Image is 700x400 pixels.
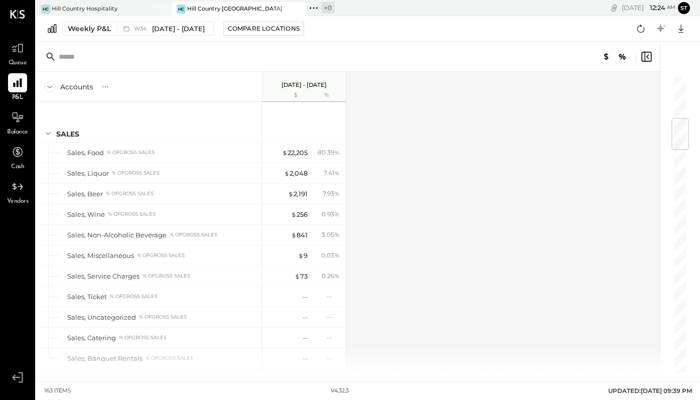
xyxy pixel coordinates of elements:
[143,273,190,280] div: % of GROSS SALES
[108,211,156,218] div: % of GROSS SALES
[327,313,340,321] div: --
[67,210,105,219] div: Sales, Wine
[334,169,340,177] span: %
[282,81,327,88] p: [DATE] - [DATE]
[228,24,300,33] div: Compare Locations
[327,354,340,362] div: --
[152,24,205,34] span: [DATE] - [DATE]
[177,5,186,14] div: HC
[303,333,308,343] div: --
[310,91,343,99] div: %
[187,5,283,13] div: Hill Country [GEOGRAPHIC_DATA]
[303,313,308,322] div: --
[12,93,24,102] span: P&L
[11,163,24,172] span: Cash
[322,230,340,239] div: 3.05
[67,251,134,260] div: Sales, Miscellaneous
[9,59,27,68] span: Queue
[334,230,340,238] span: %
[282,149,288,157] span: $
[324,169,340,178] div: 7.41
[291,230,308,240] div: 841
[298,251,308,260] div: 9
[291,231,297,239] span: $
[303,354,308,363] div: --
[318,148,340,157] div: 80.39
[295,272,300,280] span: $
[334,148,340,156] span: %
[119,334,167,341] div: % of GROSS SALES
[327,292,340,301] div: --
[321,2,335,14] div: + 0
[7,128,28,137] span: Balance
[110,293,158,300] div: % of GROSS SALES
[223,22,304,36] button: Compare Locations
[56,129,79,139] div: SALES
[1,177,35,206] a: Vendors
[645,3,665,13] span: 12 : 24
[288,189,308,199] div: 2,191
[1,73,35,102] a: P&L
[67,292,107,302] div: Sales, Ticket
[67,272,139,281] div: Sales, Service Charges
[303,292,308,302] div: --
[298,251,304,259] span: $
[68,24,111,34] div: Weekly P&L
[327,333,340,342] div: --
[170,231,217,238] div: % of GROSS SALES
[146,355,193,362] div: % of GROSS SALES
[1,143,35,172] a: Cash
[323,189,340,198] div: 7.93
[52,5,117,13] div: Hill Country Hospitality
[67,148,104,158] div: Sales, Food
[291,210,297,218] span: $
[134,26,150,32] span: W34
[282,148,308,158] div: 22,205
[609,3,619,13] div: copy link
[67,230,167,240] div: Sales, Non-Alcoholic Beverage
[137,252,185,259] div: % of GROSS SALES
[295,272,308,281] div: 73
[60,82,93,92] div: Accounts
[334,210,340,218] span: %
[44,387,71,395] div: 163 items
[288,190,294,198] span: $
[667,4,675,11] span: am
[608,387,692,394] span: UPDATED: [DATE] 09:39 PM
[267,91,308,99] div: $
[1,108,35,137] a: Balance
[107,149,155,156] div: % of GROSS SALES
[291,210,308,219] div: 256
[139,314,187,321] div: % of GROSS SALES
[67,354,143,363] div: Sales, Banquet Rentals
[7,197,29,206] span: Vendors
[67,313,136,322] div: Sales, Uncategorized
[334,272,340,280] span: %
[322,210,340,219] div: 0.93
[67,333,116,343] div: Sales, Catering
[321,251,340,260] div: 0.03
[284,169,308,178] div: 2,048
[284,169,290,177] span: $
[67,169,109,178] div: Sales, Liquor
[334,251,340,259] span: %
[106,190,154,197] div: % of GROSS SALES
[678,2,690,14] button: st
[622,3,675,13] div: [DATE]
[1,39,35,68] a: Queue
[112,170,160,177] div: % of GROSS SALES
[334,189,340,197] span: %
[67,189,103,199] div: Sales, Beer
[322,272,340,281] div: 0.26
[331,387,349,395] div: v 4.32.3
[41,5,50,14] div: HC
[62,22,214,36] button: Weekly P&L W34[DATE] - [DATE]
